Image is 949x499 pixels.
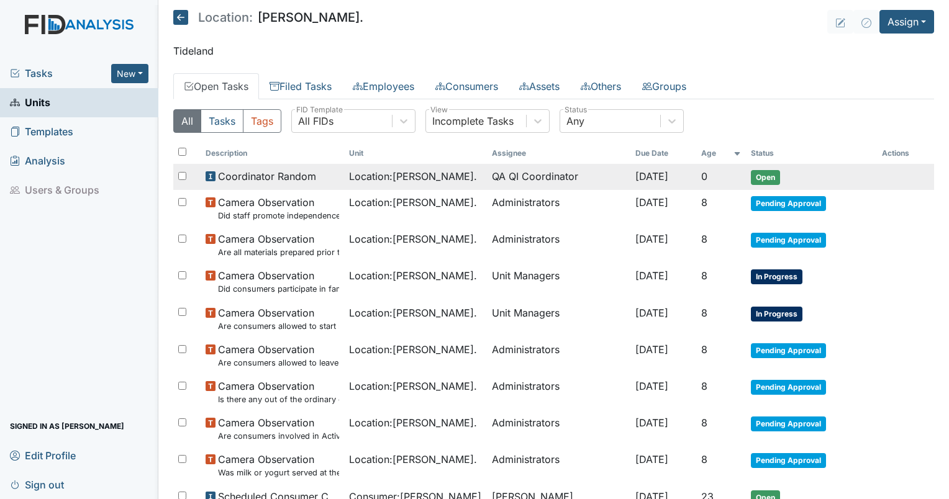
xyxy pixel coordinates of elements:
[349,305,477,320] span: Location : [PERSON_NAME].
[879,10,934,34] button: Assign
[630,143,696,164] th: Toggle SortBy
[342,73,425,99] a: Employees
[111,64,148,83] button: New
[487,190,630,227] td: Administrators
[570,73,632,99] a: Others
[751,269,802,284] span: In Progress
[218,467,339,479] small: Was milk or yogurt served at the meal?
[10,122,73,142] span: Templates
[751,343,826,358] span: Pending Approval
[487,300,630,337] td: Unit Managers
[218,452,339,479] span: Camera Observation Was milk or yogurt served at the meal?
[751,416,826,431] span: Pending Approval
[751,170,780,185] span: Open
[218,268,339,295] span: Camera Observation Did consumers participate in family style dining?
[487,447,630,483] td: Administrators
[701,170,707,182] span: 0
[701,269,707,282] span: 8
[349,342,477,357] span: Location : [PERSON_NAME].
[751,453,826,468] span: Pending Approval
[701,453,707,465] span: 8
[635,380,668,392] span: [DATE]
[178,148,186,156] input: Toggle All Rows Selected
[701,343,707,356] span: 8
[218,305,339,332] span: Camera Observation Are consumers allowed to start meals appropriately?
[173,73,259,99] a: Open Tasks
[218,430,339,442] small: Are consumers involved in Active Treatment?
[425,73,509,99] a: Consumers
[218,342,339,369] span: Camera Observation Are consumers allowed to leave the table as desired?
[566,114,584,128] div: Any
[218,232,339,258] span: Camera Observation Are all materials prepared prior to med pass (water, food to mix, cups, etc.)?
[218,195,339,222] span: Camera Observation Did staff promote independence in all the following areas? (Hand washing, obta...
[487,374,630,410] td: Administrators
[259,73,342,99] a: Filed Tasks
[10,475,64,494] span: Sign out
[635,416,668,429] span: [DATE]
[349,232,477,246] span: Location : [PERSON_NAME].
[877,143,934,164] th: Actions
[487,263,630,300] td: Unit Managers
[746,143,877,164] th: Toggle SortBy
[751,233,826,248] span: Pending Approval
[218,283,339,295] small: Did consumers participate in family style dining?
[218,320,339,332] small: Are consumers allowed to start meals appropriately?
[487,227,630,263] td: Administrators
[635,233,668,245] span: [DATE]
[487,337,630,374] td: Administrators
[10,66,111,81] a: Tasks
[509,73,570,99] a: Assets
[218,246,339,258] small: Are all materials prepared prior to med pass (water, food to mix, cups, etc.)?
[218,210,339,222] small: Did staff promote independence in all the following areas? (Hand washing, obtaining medication, o...
[701,380,707,392] span: 8
[701,416,707,429] span: 8
[173,43,934,58] p: Tideland
[432,114,514,128] div: Incomplete Tasks
[218,393,339,405] small: Is there any out of the ordinary cell phone usage?
[751,307,802,321] span: In Progress
[198,11,253,24] span: Location:
[349,379,477,393] span: Location : [PERSON_NAME].
[201,109,243,133] button: Tasks
[349,268,477,283] span: Location : [PERSON_NAME].
[10,93,50,112] span: Units
[218,379,339,405] span: Camera Observation Is there any out of the ordinary cell phone usage?
[218,415,339,442] span: Camera Observation Are consumers involved in Active Treatment?
[173,109,201,133] button: All
[243,109,281,133] button: Tags
[173,10,363,25] h5: [PERSON_NAME].
[173,109,281,133] div: Type filter
[635,269,668,282] span: [DATE]
[635,170,668,182] span: [DATE]
[635,453,668,465] span: [DATE]
[632,73,697,99] a: Groups
[701,233,707,245] span: 8
[201,143,344,164] th: Toggle SortBy
[751,380,826,395] span: Pending Approval
[349,452,477,467] span: Location : [PERSON_NAME].
[487,410,630,447] td: Administrators
[298,114,334,128] div: All FIDs
[10,151,65,171] span: Analysis
[635,307,668,319] span: [DATE]
[635,343,668,356] span: [DATE]
[696,143,746,164] th: Toggle SortBy
[487,164,630,190] td: QA QI Coordinator
[218,357,339,369] small: Are consumers allowed to leave the table as desired?
[701,196,707,209] span: 8
[349,169,477,184] span: Location : [PERSON_NAME].
[635,196,668,209] span: [DATE]
[10,446,76,465] span: Edit Profile
[10,416,124,436] span: Signed in as [PERSON_NAME]
[344,143,488,164] th: Toggle SortBy
[751,196,826,211] span: Pending Approval
[349,195,477,210] span: Location : [PERSON_NAME].
[218,169,316,184] span: Coordinator Random
[487,143,630,164] th: Assignee
[349,415,477,430] span: Location : [PERSON_NAME].
[701,307,707,319] span: 8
